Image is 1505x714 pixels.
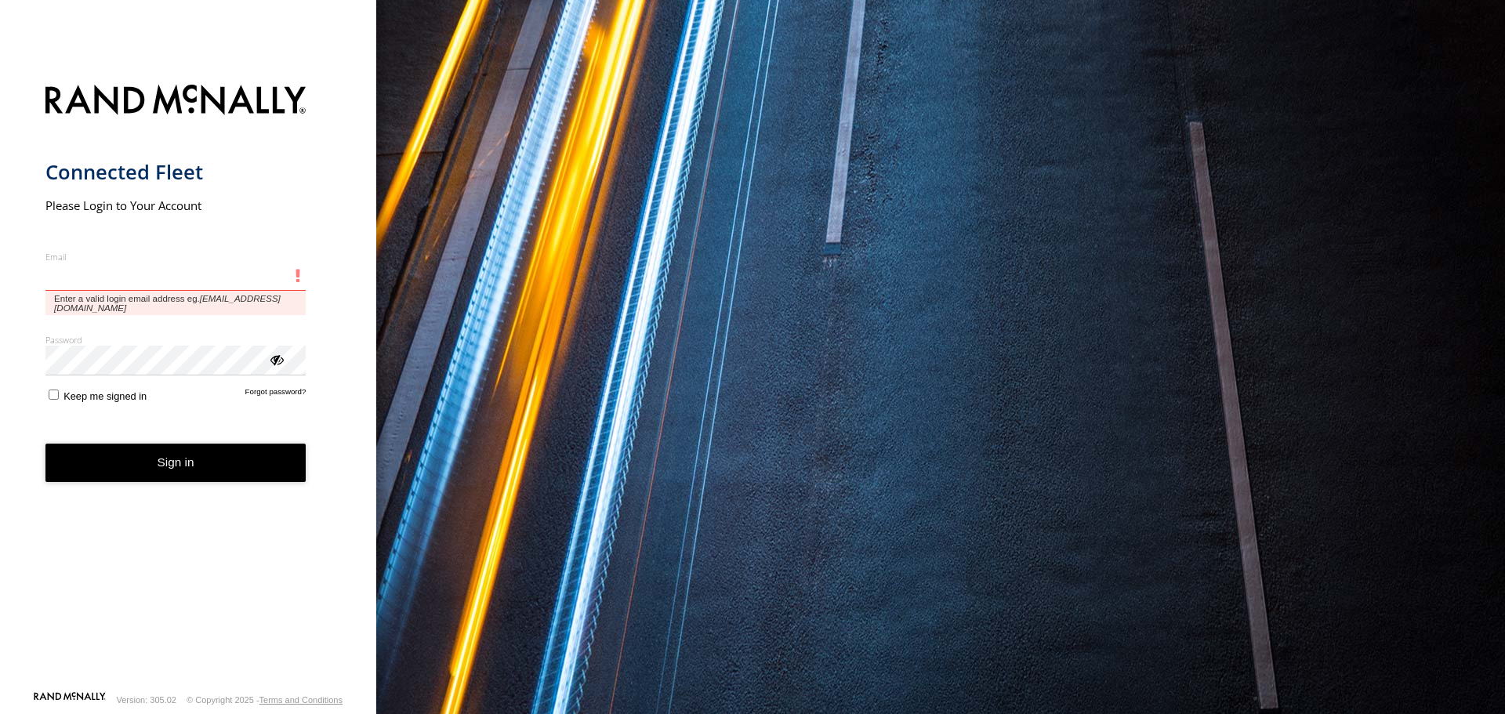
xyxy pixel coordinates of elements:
[45,291,306,315] span: Enter a valid login email address eg.
[63,390,147,402] span: Keep me signed in
[45,334,306,346] label: Password
[45,75,332,690] form: main
[45,251,306,263] label: Email
[117,695,176,705] div: Version: 305.02
[268,351,284,367] div: ViewPassword
[45,198,306,213] h2: Please Login to Your Account
[34,692,106,708] a: Visit our Website
[245,387,306,402] a: Forgot password?
[54,294,281,313] em: [EMAIL_ADDRESS][DOMAIN_NAME]
[45,82,306,121] img: Rand McNally
[45,159,306,185] h1: Connected Fleet
[45,444,306,482] button: Sign in
[187,695,343,705] div: © Copyright 2025 -
[49,390,59,400] input: Keep me signed in
[259,695,343,705] a: Terms and Conditions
